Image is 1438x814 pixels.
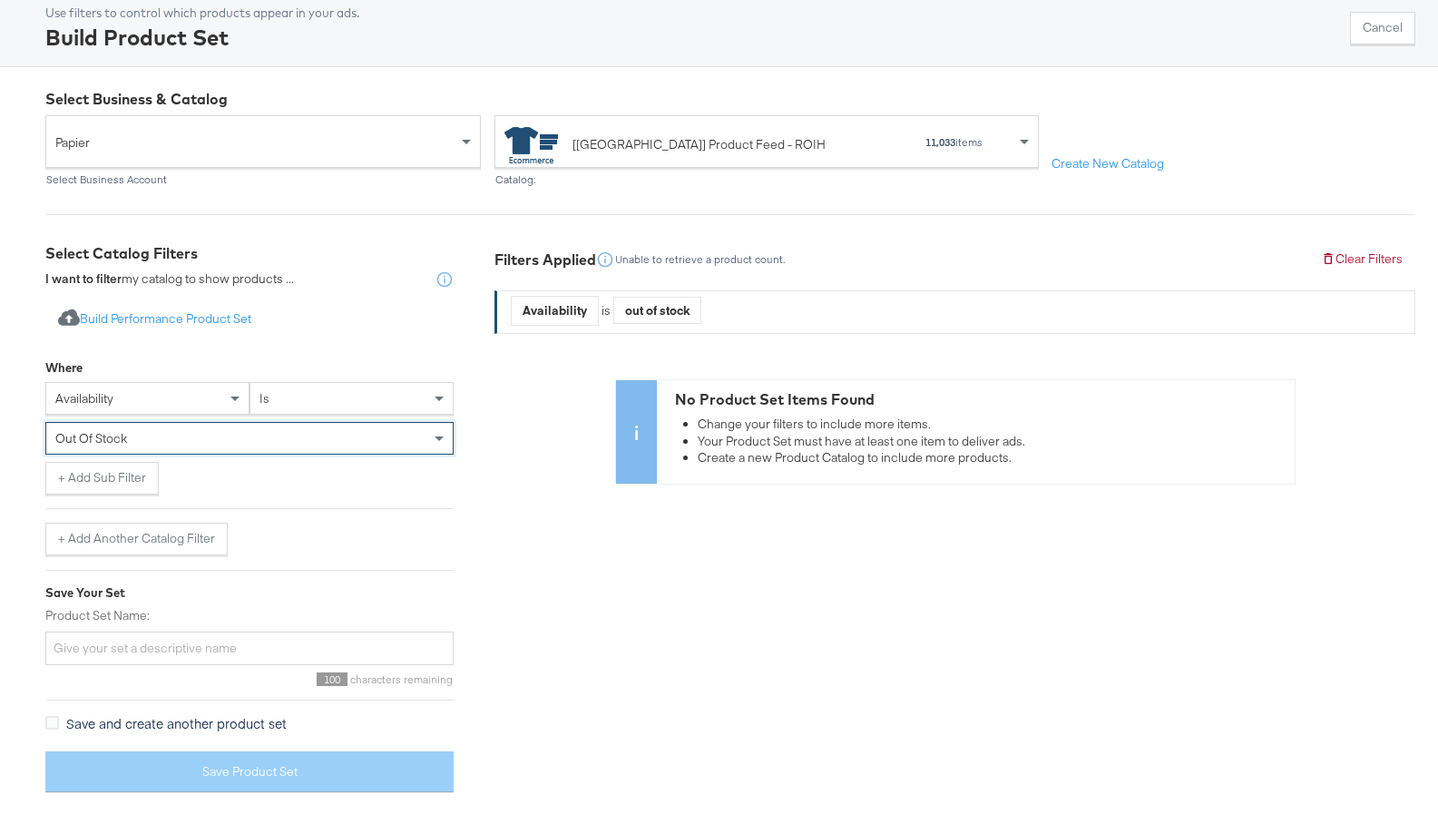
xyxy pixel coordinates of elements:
[66,714,287,732] span: Save and create another product set
[45,632,454,665] input: Give your set a descriptive name
[259,390,269,407] span: is
[885,136,984,149] div: items
[45,672,454,686] div: characters remaining
[45,5,359,22] div: Use filters to control which products appear in your ads.
[614,253,786,266] div: Unable to retrieve a product count.
[45,173,481,186] div: Select Business Account
[494,250,596,270] div: Filters Applied
[45,270,122,287] strong: I want to filter
[55,127,457,158] span: Papier
[1308,243,1415,276] button: Clear Filters
[698,433,1286,450] li: Your Product Set must have at least one item to deliver ads.
[45,243,454,264] div: Select Catalog Filters
[55,430,127,446] span: out of stock
[675,389,1286,410] div: No Product Set Items Found
[925,135,955,149] strong: 11,033
[317,672,347,686] span: 100
[512,297,598,325] div: Availability
[45,22,359,53] div: Build Product Set
[45,303,264,337] button: Build Performance Product Set
[614,297,700,324] div: out of stock
[1350,12,1415,44] button: Cancel
[55,390,113,407] span: availability
[45,462,159,495] button: + Add Sub Filter
[45,270,294,289] div: my catalog to show products ...
[45,359,83,377] div: Where
[698,449,1286,466] li: Create a new Product Catalog to include more products.
[698,416,1286,433] li: Change your filters to include more items.
[572,135,826,154] div: [[GEOGRAPHIC_DATA]] Product Feed - ROIH
[1039,148,1177,181] button: Create New Catalog
[599,302,613,319] div: is
[45,89,1415,110] div: Select Business & Catalog
[45,607,454,624] label: Product Set Name:
[45,584,454,602] div: Save Your Set
[494,173,1039,186] div: Catalog:
[45,523,228,555] button: + Add Another Catalog Filter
